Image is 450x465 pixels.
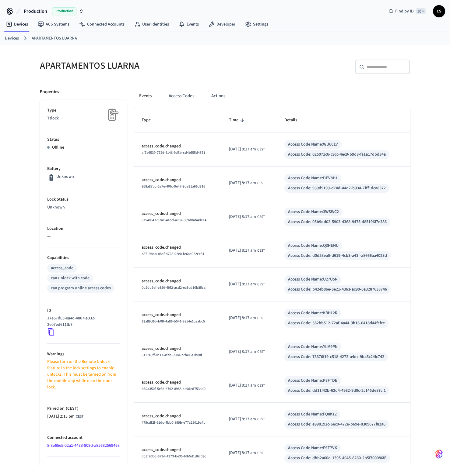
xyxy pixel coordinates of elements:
p: access_code.changed [142,379,214,386]
p: Lock Status [47,196,120,203]
a: Settings [240,19,273,30]
div: Access Code: d0d53ea5-d619-4cb3-a43f-a8666aa4023d [288,253,387,259]
p: access_code.changed [142,413,214,419]
div: Access Code Name: DEV8H1 [288,175,338,181]
div: Access Code: 382bb512-72af-4a44-9b16-0418d44fefce [288,320,385,326]
span: [DATE] 8:17 am [229,180,256,186]
div: Europe/Madrid [229,416,265,422]
p: Offline [52,144,64,151]
div: Access Code Name: WU6CLV [288,141,338,148]
p: Warnings [47,351,120,357]
p: Paired on [47,405,120,412]
p: — [47,233,120,240]
span: CEST [257,450,265,456]
div: Access Code: b424b86e-6e21-4363-ac90-6a3287633746 [288,286,387,293]
div: Access Code: e998192c-6ec0-472e-b69e-8309677f82a6 [288,421,385,428]
span: [DATE] 2:13 pm [47,413,75,420]
p: Unknown [56,174,74,180]
a: ACS Systems [33,19,74,30]
span: ef7a6539-7729-4146-9d5b-cd4bf55d4871 [142,150,205,155]
span: [DATE] 8:17 am [229,247,256,254]
a: APARTAMENTOS LUARNA [32,35,77,42]
span: CEST [257,417,265,422]
span: [DATE] 8:17 am [229,416,256,422]
div: Access Code Name: U27U5N [288,276,338,283]
span: CS [434,6,445,17]
span: Type [142,115,159,125]
p: Status [47,136,120,143]
div: Access Code: 025071c6-c9cc-4ec9-b9d8-fa1a17dbd34a [288,151,386,158]
span: CEST [257,181,265,186]
span: 67540647-97ac-4ebd-a287-589d0ab4dc14 [142,218,206,223]
span: [DATE] 8:17 am [229,382,256,389]
span: Production [52,7,76,15]
div: Access Code: dbb2a60d-1595-4045-8260-2b5f700086f8 [288,455,386,461]
span: CEST [257,248,265,253]
span: ⌘ K [416,8,426,14]
div: Europe/Madrid [229,146,265,153]
div: Europe/Madrid [229,315,265,321]
div: access_code [51,265,73,271]
div: Access Code Name: YLM9PN [288,344,338,350]
span: CEST [257,349,265,355]
span: Production [24,8,47,15]
div: Europe/Madrid [229,382,265,389]
span: 0d2dd9ef-e350-49f2-acd2-ea3cd10b85ca [142,285,206,290]
span: [DATE] 8:17 am [229,281,256,288]
span: [DATE] 8:17 am [229,315,256,321]
span: 475cdf2f-61dc-4bb0-899b-e77a25019a4b [142,420,206,425]
div: Access Code Name: Q3HENU [288,243,339,249]
span: a8719b4b-88af-4728-92e0-fe6ae022ce81 [142,251,204,257]
p: access_code.changed [142,447,214,453]
div: Europe/Madrid [47,413,83,420]
div: Access Code Name: FQ8K12 [288,411,337,418]
div: can program online access codes [51,285,111,291]
p: Unknown [47,204,120,211]
span: [DATE] 8:17 am [229,349,256,355]
span: CEST [76,414,83,419]
p: Ttlock [47,115,120,122]
span: b69a350f-5e34-4702-8988-4e9ded753ad0 [142,386,206,391]
button: Events [134,89,156,103]
a: 8f8e65e5-02a1-4433-809d-a85682569468 [47,443,120,449]
a: Devices [1,19,33,30]
a: Connected Accounts [74,19,129,30]
a: Devices [5,35,19,42]
p: Connected account [47,435,120,441]
a: User Identities [129,19,174,30]
p: Properties [40,89,59,95]
p: access_code.changed [142,143,214,150]
span: [DATE] 8:17 am [229,146,256,153]
span: Time [229,115,246,125]
div: Access Code Name: FST7VK [288,445,337,451]
p: access_code.changed [142,244,214,251]
div: Access Code: dd11f42b-62d4-4982-9d0c-2c145de87cf1 [288,387,386,394]
div: Europe/Madrid [229,281,265,288]
div: Europe/Madrid [229,180,265,186]
span: CEST [257,315,265,321]
span: Details [284,115,305,125]
div: can unlock with code [51,275,90,281]
p: Location [47,226,120,232]
img: Placeholder Lock Image [104,107,120,122]
div: Find by ID⌘ K [384,6,431,17]
a: Events [174,19,204,30]
span: CEST [257,147,265,152]
div: Europe/Madrid [229,450,265,456]
img: SeamLogoGradient.69752ec5.svg [435,449,443,459]
span: [DATE] 8:17 am [229,214,256,220]
span: [DATE] 8:17 am [229,450,256,456]
p: 17e67d05-ea4d-4807-a032-2e07ed611fb7 [47,315,117,328]
p: access_code.changed [142,211,214,217]
p: Type [47,107,120,114]
p: ID [47,308,120,314]
p: access_code.changed [142,278,214,284]
button: Access Codes [164,89,199,103]
a: Developer [204,19,240,30]
span: 23a89d6b-b0ff-4a86-b541-3854e1ceabc5 [142,319,205,324]
h5: APARTAMENTOS LUARNA [40,60,221,72]
span: Find by ID [395,8,414,14]
p: Battery [47,166,120,172]
div: Access Code: 05b9dd02-5903-4368-9475-485196f7e386 [288,219,387,225]
div: Europe/Madrid [229,349,265,355]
